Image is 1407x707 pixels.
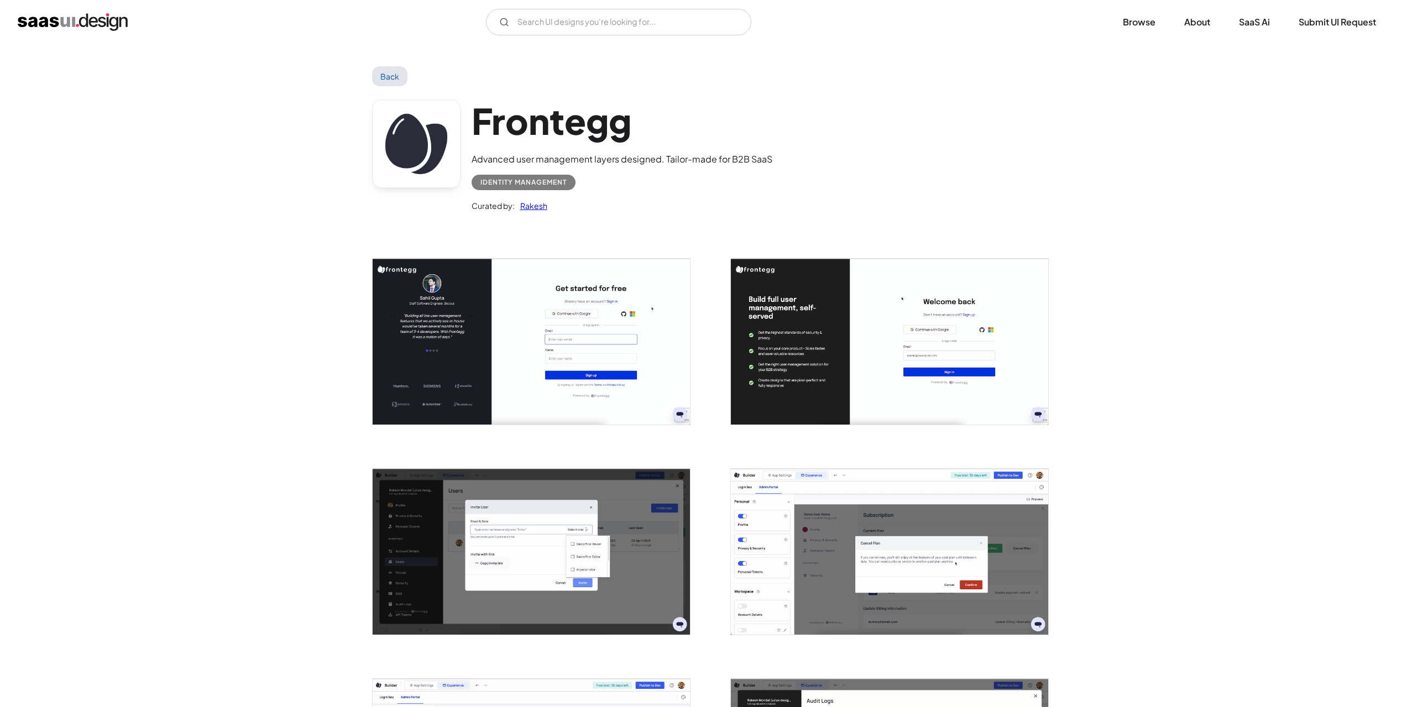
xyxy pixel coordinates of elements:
[480,176,567,189] div: Identity Management
[486,9,751,35] input: Search UI designs you're looking for...
[472,99,772,142] h1: Frontegg
[1171,10,1223,34] a: About
[1285,10,1389,34] a: Submit UI Request
[731,469,1048,635] img: 642d0ecad663b256695909c7_Frontegg%20-%20Cancel%20Plan.png
[1226,10,1283,34] a: SaaS Ai
[373,259,690,425] img: 642d0ec9ab70ee78e6fbdead_Frontegg%20-%20Sign%20up.png
[372,66,408,86] a: Back
[472,153,772,166] div: Advanced user management layers designed. Tailor-made for B2B SaaS
[515,199,547,212] a: Rakesh
[1110,10,1169,34] a: Browse
[731,259,1048,425] img: 642d0ec9f7b97b7bd500ecc2_Frontegg%20-%20Login.png
[472,199,515,212] div: Curated by:
[373,469,690,635] img: 642d0eca11e38e0d0467e91a_Frontegg%20-%20Invite%20User.png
